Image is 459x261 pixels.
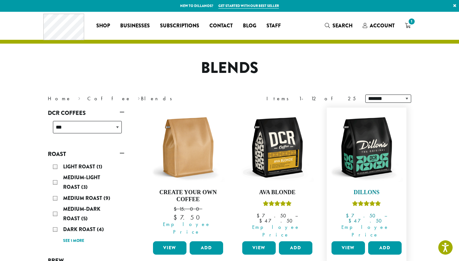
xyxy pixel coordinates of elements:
span: (5) [81,215,88,222]
bdi: 7.50 [346,212,378,219]
h4: Dillons [330,189,403,196]
div: Roast [48,159,124,248]
img: DCR-12oz-Ava-Blonde-Stock-scaled.png [241,111,314,184]
span: (3) [81,183,88,191]
button: Add [190,241,223,255]
span: – [384,212,387,219]
div: Items 1-12 of 25 [266,95,356,102]
a: Search [320,20,358,31]
a: Staff [261,21,286,31]
a: Get started with our best seller [218,3,279,9]
h1: Blends [43,59,416,77]
span: Businesses [120,22,150,30]
span: $ [346,212,351,219]
bdi: 7.50 [173,213,202,222]
span: Medium-Light Roast [63,174,100,191]
span: (9) [104,194,110,202]
div: Rated 5.00 out of 5 [263,200,292,209]
a: View [242,241,276,255]
div: DCR Coffees [48,118,124,141]
span: Account [370,22,395,29]
a: Ava BlondeRated 5.00 out of 5 Employee Price [241,111,314,239]
span: Employee Price [149,221,225,236]
a: Roast [48,149,124,159]
h4: Ava Blonde [241,189,314,196]
a: DCR Coffees [48,108,124,118]
nav: Breadcrumb [48,95,220,102]
span: $ [348,217,354,224]
span: Medium-Dark Roast [63,205,100,222]
a: DillonsRated 5.00 out of 5 Employee Price [330,111,403,239]
a: View [153,241,186,255]
span: Medium Roast [63,194,104,202]
a: View [331,241,365,255]
h4: Create Your Own Coffee [151,189,225,203]
button: Add [279,241,312,255]
span: (4) [97,226,104,233]
span: (1) [97,163,102,170]
span: Light Roast [63,163,97,170]
bdi: 47.50 [259,217,295,224]
img: DCR-12oz-Dillons-Stock-scaled.png [330,111,403,184]
a: Coffee [87,95,131,102]
img: 12oz-Label-Free-Bag-KRAFT-e1707417954251.png [151,111,225,184]
span: Contact [209,22,233,30]
bdi: 47.50 [348,217,385,224]
span: Employee Price [238,223,314,239]
button: Add [368,241,402,255]
span: – [295,212,298,219]
span: Staff [266,22,281,30]
div: Rated 5.00 out of 5 [352,200,381,209]
span: Blog [243,22,256,30]
a: See 1 more [63,238,84,244]
span: Shop [96,22,110,30]
a: Create Your Own Coffee $15.00 Employee Price [151,111,225,239]
span: Employee Price [327,223,403,239]
bdi: 15.00 [174,206,202,212]
span: $ [174,206,179,212]
span: $ [173,213,180,222]
a: Shop [91,21,115,31]
span: $ [259,217,265,224]
span: $ [257,212,262,219]
span: Dark Roast [63,226,97,233]
span: 1 [407,17,416,26]
bdi: 7.50 [257,212,289,219]
span: › [138,93,140,102]
span: Subscriptions [160,22,199,30]
a: Home [48,95,71,102]
span: › [78,93,80,102]
span: Search [332,22,353,29]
